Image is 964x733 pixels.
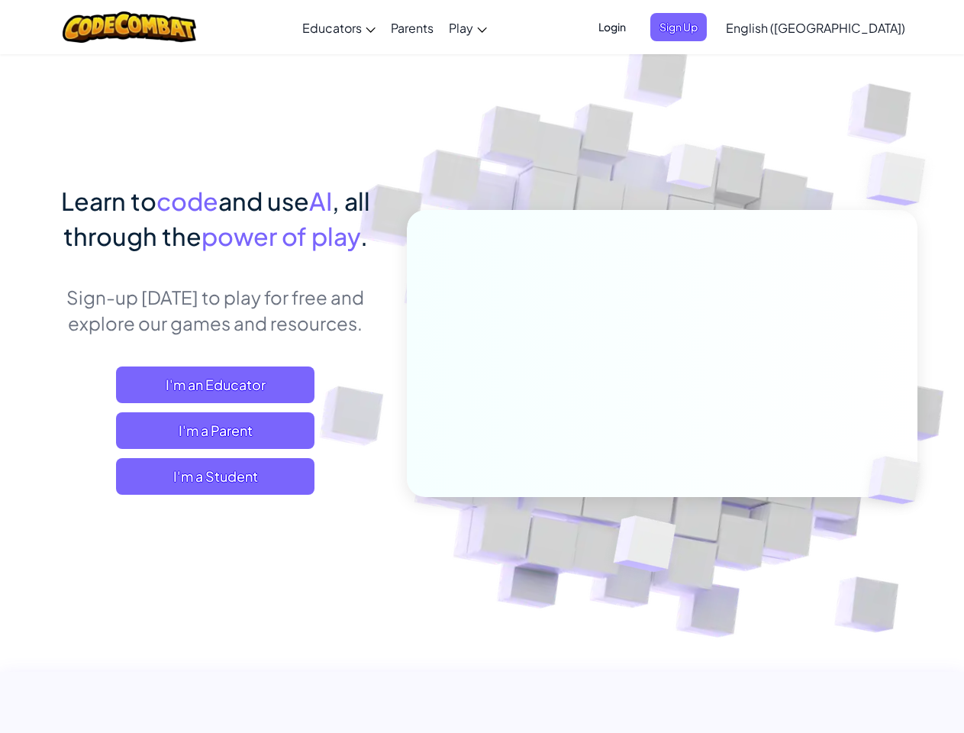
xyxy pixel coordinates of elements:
img: Overlap cubes [637,114,747,228]
span: Play [449,20,473,36]
span: AI [309,186,332,216]
a: Educators [295,7,383,48]
span: code [156,186,218,216]
span: Learn to [61,186,156,216]
a: I'm a Parent [116,412,314,449]
span: . [360,221,368,251]
a: I'm an Educator [116,366,314,403]
img: Overlap cubes [842,425,956,536]
span: and use [218,186,309,216]
button: I'm a Student [116,458,314,495]
button: Sign Up [650,13,707,41]
span: Educators [302,20,362,36]
a: English ([GEOGRAPHIC_DATA]) [718,7,913,48]
p: Sign-up [DATE] to play for free and explore our games and resources. [47,284,384,336]
a: Play [441,7,495,48]
img: CodeCombat logo [63,11,196,43]
a: Parents [383,7,441,48]
span: English ([GEOGRAPHIC_DATA]) [726,20,905,36]
img: Overlap cubes [575,483,712,610]
button: Login [589,13,635,41]
span: power of play [202,221,360,251]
